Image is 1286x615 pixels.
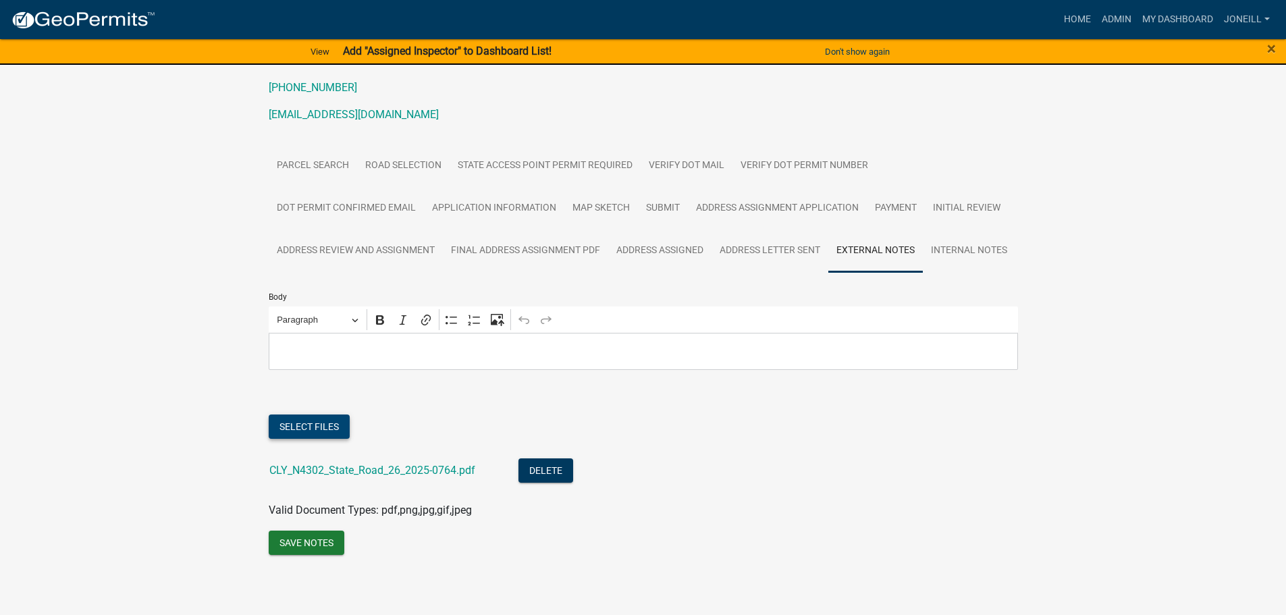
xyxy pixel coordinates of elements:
a: My Dashboard [1137,7,1218,32]
a: [EMAIL_ADDRESS][DOMAIN_NAME] [269,108,439,121]
a: Submit [638,187,688,230]
button: Paragraph, Heading [271,309,364,330]
wm-modal-confirm: Delete Document [518,464,573,477]
a: State Access Point Permit Required [450,144,641,188]
a: DOT Permit Confirmed Email [269,187,424,230]
a: Map Sketch [564,187,638,230]
label: Body [269,293,287,301]
button: Close [1267,41,1276,57]
a: joneill [1218,7,1275,32]
a: Final Address Assignment PDF [443,230,608,273]
a: Address Review and Assignment [269,230,443,273]
span: Valid Document Types: pdf,png,jpg,gif,jpeg [269,504,472,516]
a: Address Letter Sent [712,230,828,273]
a: Payment [867,187,925,230]
a: Home [1059,7,1096,32]
button: Save Notes [269,531,344,555]
div: Editor toolbar [269,306,1018,332]
a: View [305,41,335,63]
button: Select files [269,415,350,439]
a: Internal Notes [923,230,1015,273]
a: Parcel Search [269,144,357,188]
button: Delete [518,458,573,483]
a: External Notes [828,230,923,273]
span: × [1267,39,1276,58]
a: Address Assignment Application [688,187,867,230]
strong: Add "Assigned Inspector" to Dashboard List! [343,45,552,57]
a: Initial Review [925,187,1009,230]
button: Don't show again [820,41,895,63]
a: Application Information [424,187,564,230]
a: [PHONE_NUMBER] [269,81,357,94]
a: Address Assigned [608,230,712,273]
a: Road Selection [357,144,450,188]
a: Verify DOT Permit Number [732,144,876,188]
a: Verify DOT mail [641,144,732,188]
a: CLY_N4302_State_Road_26_2025-0764.pdf [269,464,475,477]
span: Paragraph [277,312,347,328]
div: Editor editing area: main. Press Alt+0 for help. [269,333,1018,370]
a: Admin [1096,7,1137,32]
